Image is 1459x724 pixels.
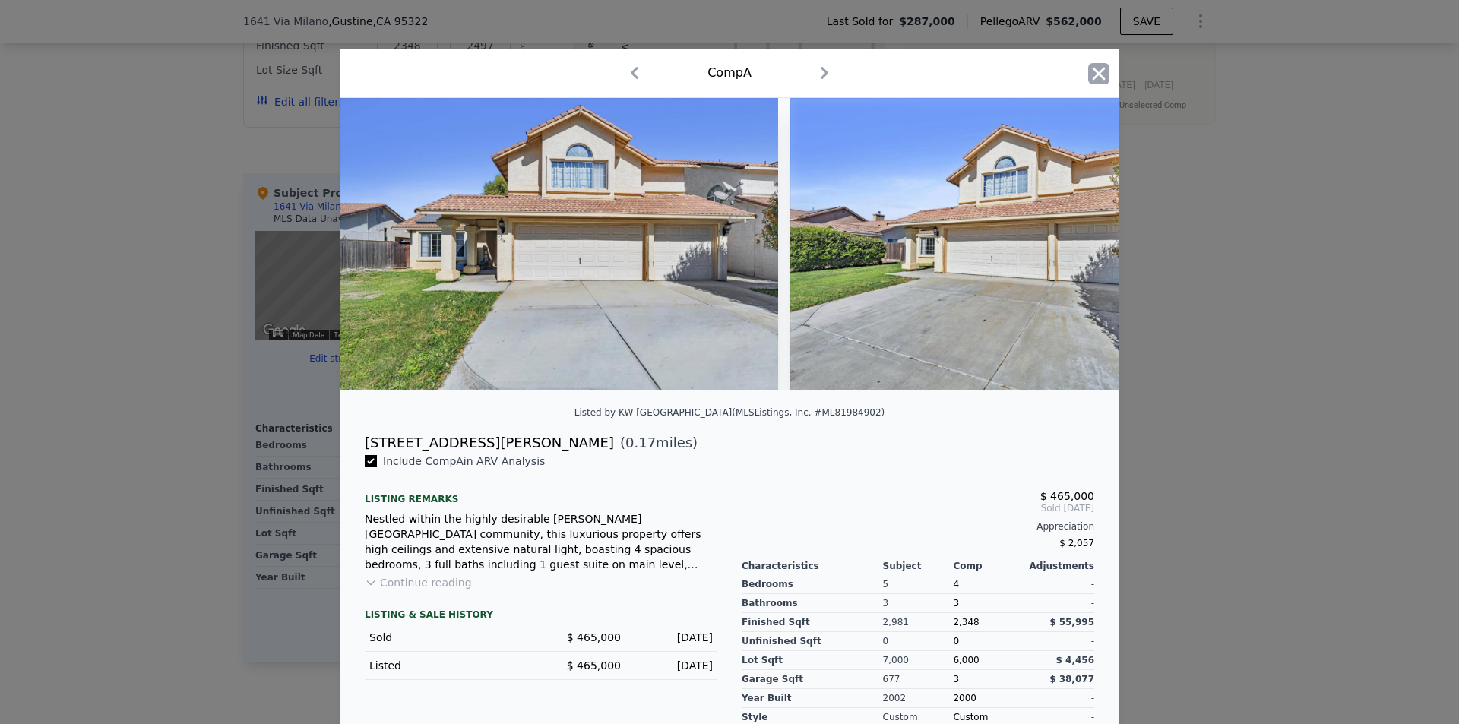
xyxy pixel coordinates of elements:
[614,432,698,454] span: ( miles)
[1024,632,1094,651] div: -
[742,689,883,708] div: Year Built
[883,670,954,689] div: 677
[625,435,656,451] span: 0.17
[742,502,1094,514] span: Sold [DATE]
[742,613,883,632] div: Finished Sqft
[742,575,883,594] div: Bedrooms
[1056,655,1094,666] span: $ 4,456
[365,481,717,505] div: Listing remarks
[953,636,959,647] span: 0
[883,560,954,572] div: Subject
[883,594,954,613] div: 3
[365,609,717,624] div: LISTING & SALE HISTORY
[953,674,959,684] span: 3
[633,658,713,673] div: [DATE]
[1024,575,1094,594] div: -
[1024,560,1094,572] div: Adjustments
[953,617,979,628] span: 2,348
[1040,490,1094,502] span: $ 465,000
[883,651,954,670] div: 7,000
[340,98,778,390] img: Property Img
[369,630,529,645] div: Sold
[707,64,752,82] div: Comp A
[633,630,713,645] div: [DATE]
[883,613,954,632] div: 2,981
[567,631,621,643] span: $ 465,000
[790,98,1228,390] img: Property Img
[742,560,883,572] div: Characteristics
[365,575,472,590] button: Continue reading
[742,670,883,689] div: Garage Sqft
[742,520,1094,533] div: Appreciation
[742,632,883,651] div: Unfinished Sqft
[369,658,529,673] div: Listed
[953,594,1024,613] div: 3
[953,689,1024,708] div: 2000
[742,594,883,613] div: Bathrooms
[883,632,954,651] div: 0
[742,651,883,670] div: Lot Sqft
[574,407,885,418] div: Listed by KW [GEOGRAPHIC_DATA] (MLSListings, Inc. #ML81984902)
[953,655,979,666] span: 6,000
[365,511,717,572] div: Nestled within the highly desirable [PERSON_NAME][GEOGRAPHIC_DATA] community, this luxurious prop...
[1049,617,1094,628] span: $ 55,995
[1024,594,1094,613] div: -
[1059,538,1094,549] span: $ 2,057
[365,432,614,454] div: [STREET_ADDRESS][PERSON_NAME]
[377,455,551,467] span: Include Comp A in ARV Analysis
[953,560,1024,572] div: Comp
[567,659,621,672] span: $ 465,000
[953,579,959,590] span: 4
[883,689,954,708] div: 2002
[1049,674,1094,684] span: $ 38,077
[883,575,954,594] div: 5
[1024,689,1094,708] div: -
